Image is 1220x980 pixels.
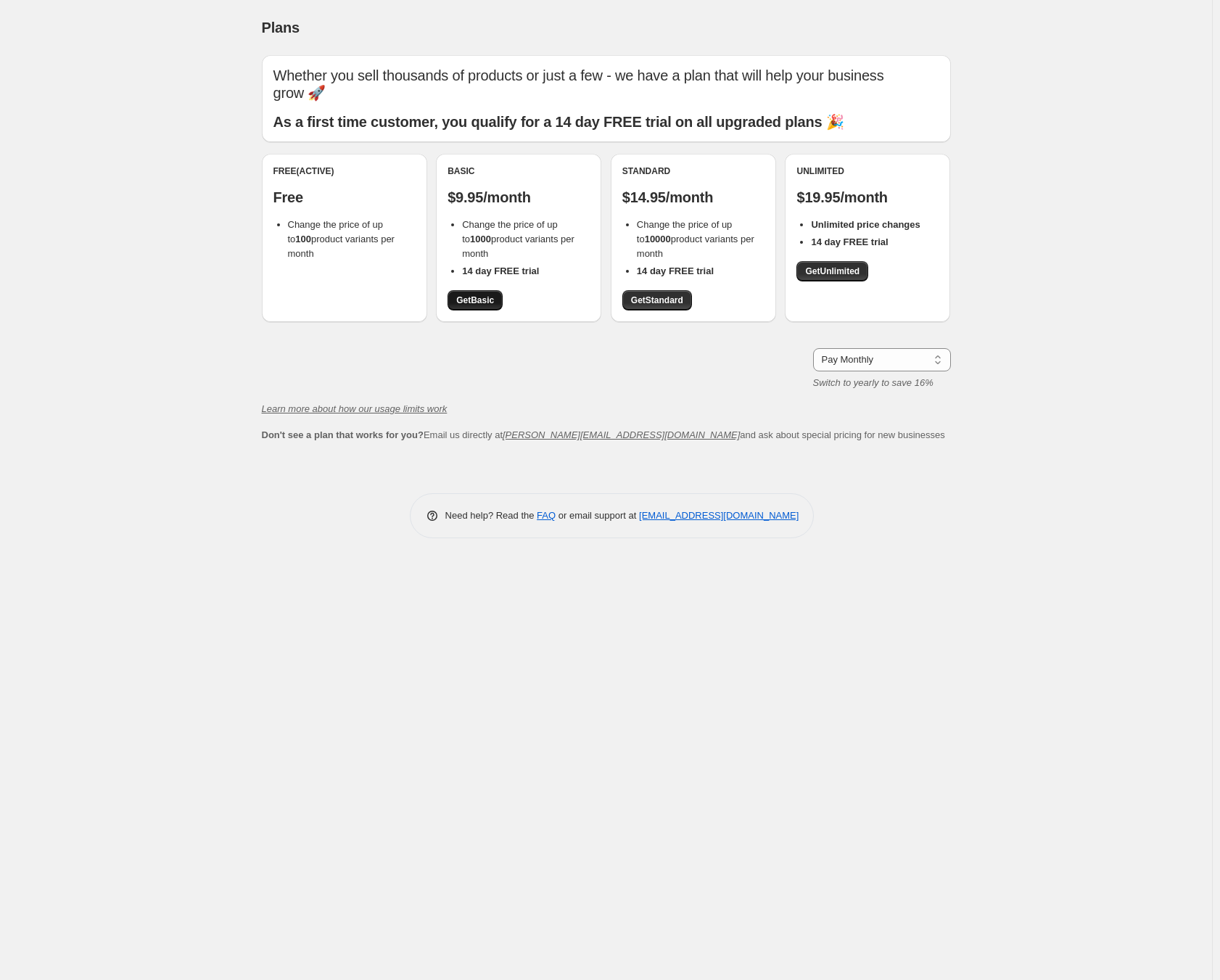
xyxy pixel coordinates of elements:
[645,234,671,244] b: 10000
[537,510,556,521] a: FAQ
[796,165,939,177] div: Unlimited
[503,429,740,440] a: [PERSON_NAME][EMAIL_ADDRESS][DOMAIN_NAME]
[273,114,844,130] b: As a first time customer, you qualify for a 14 day FREE trial on all upgraded plans 🎉
[813,377,933,388] i: Switch to yearly to save 16%
[448,165,590,177] div: Basic
[448,189,590,206] p: $9.95/month
[622,290,692,310] a: GetStandard
[448,290,503,310] a: GetBasic
[262,429,424,440] b: Don't see a plan that works for you?
[637,219,754,259] span: Change the price of up to product variants per month
[811,219,920,230] b: Unlimited price changes
[631,295,683,306] span: Get Standard
[445,510,537,521] span: Need help? Read the
[462,219,574,259] span: Change the price of up to product variants per month
[639,510,799,521] a: [EMAIL_ADDRESS][DOMAIN_NAME]
[456,295,494,306] span: Get Basic
[262,20,300,36] span: Plans
[796,189,939,206] p: $19.95/month
[288,219,395,259] span: Change the price of up to product variants per month
[796,261,868,281] a: GetUnlimited
[273,67,939,102] p: Whether you sell thousands of products or just a few - we have a plan that will help your busines...
[295,234,311,244] b: 100
[805,265,860,277] span: Get Unlimited
[273,165,416,177] div: Free (Active)
[470,234,491,244] b: 1000
[273,189,416,206] p: Free
[622,165,764,177] div: Standard
[622,189,764,206] p: $14.95/month
[637,265,714,276] b: 14 day FREE trial
[262,403,448,414] a: Learn more about how our usage limits work
[462,265,539,276] b: 14 day FREE trial
[262,429,945,440] span: Email us directly at and ask about special pricing for new businesses
[556,510,639,521] span: or email support at
[811,236,888,247] b: 14 day FREE trial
